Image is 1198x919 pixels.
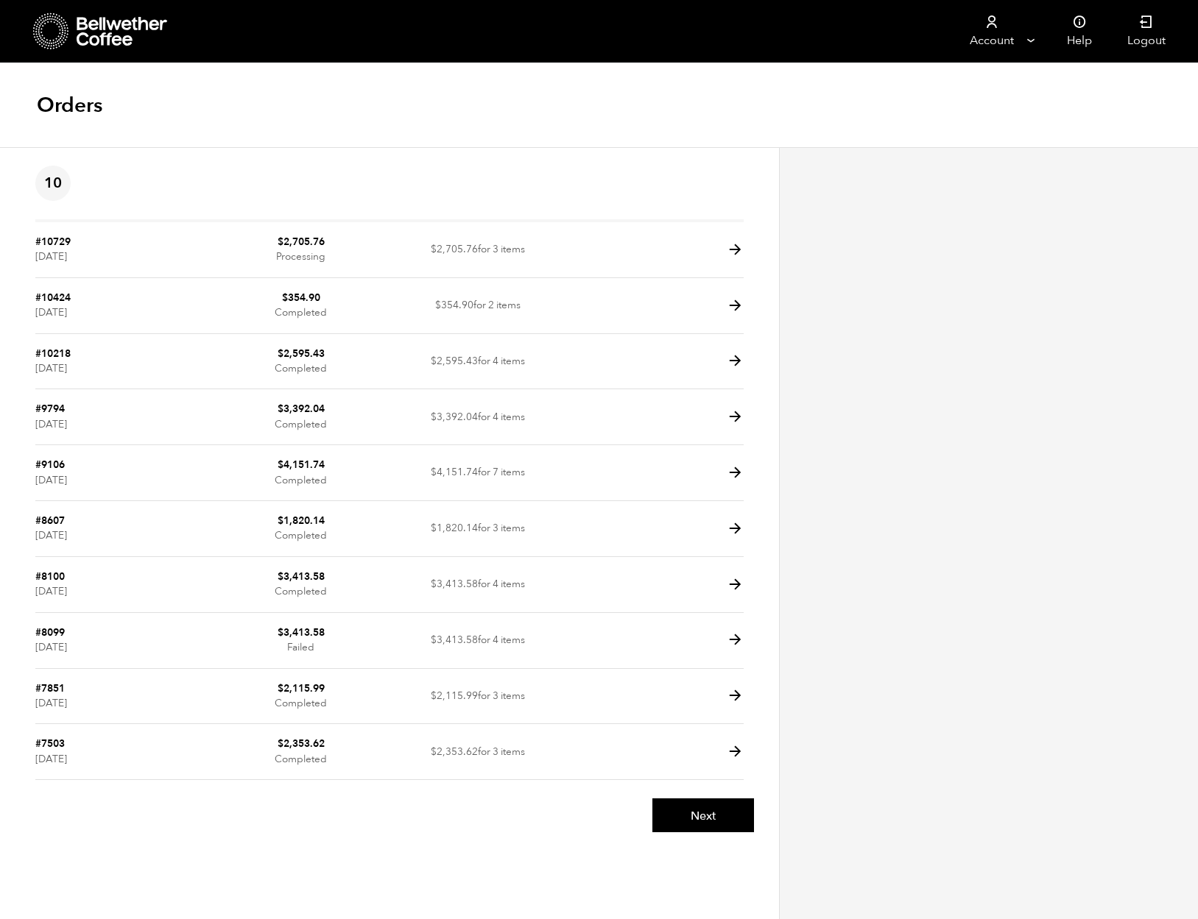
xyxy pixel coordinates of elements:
[431,410,437,424] span: $
[35,640,67,654] time: [DATE]
[390,669,566,725] td: for 3 items
[35,458,65,472] a: #9106
[35,291,71,305] a: #10424
[431,354,437,368] span: $
[212,501,389,557] td: Completed
[431,465,478,479] span: 4,151.74
[390,278,566,334] td: for 2 items
[278,347,283,361] span: $
[212,389,389,445] td: Completed
[35,402,65,416] a: #9794
[431,521,478,535] span: 1,820.14
[278,625,325,639] bdi: 3,413.58
[35,166,71,201] span: 10
[390,724,566,780] td: for 3 items
[35,473,67,487] time: [DATE]
[35,584,67,598] time: [DATE]
[212,669,389,725] td: Completed
[278,402,325,416] bdi: 3,392.04
[278,625,283,639] span: $
[278,514,283,528] span: $
[212,445,389,501] td: Completed
[431,521,437,535] span: $
[431,242,478,256] span: 2,705.76
[35,361,67,375] time: [DATE]
[35,570,65,583] a: #8100
[212,278,389,334] td: Completed
[278,737,283,751] span: $
[431,689,437,703] span: $
[278,681,325,695] bdi: 2,115.99
[390,389,566,445] td: for 4 items
[35,625,65,639] a: #8099
[212,222,389,278] td: Processing
[431,577,478,591] span: 3,413.58
[278,514,325,528] bdi: 1,820.14
[431,465,437,479] span: $
[212,724,389,780] td: Completed
[390,557,566,613] td: for 4 items
[390,334,566,390] td: for 4 items
[35,681,65,695] a: #7851
[35,737,65,751] a: #7503
[278,681,283,695] span: $
[35,528,67,542] time: [DATE]
[278,737,325,751] bdi: 2,353.62
[212,557,389,613] td: Completed
[37,92,102,118] h1: Orders
[278,347,325,361] bdi: 2,595.43
[278,570,283,583] span: $
[431,577,437,591] span: $
[431,633,478,647] span: 3,413.58
[431,689,478,703] span: 2,115.99
[278,235,283,249] span: $
[35,417,67,431] time: [DATE]
[35,696,67,710] time: [DATE]
[278,402,283,416] span: $
[35,305,67,319] time: [DATE]
[212,613,389,669] td: Failed
[435,298,473,312] span: 354.90
[431,242,437,256] span: $
[282,291,320,305] bdi: 354.90
[35,347,71,361] a: #10218
[278,570,325,583] bdi: 3,413.58
[435,298,441,312] span: $
[390,501,566,557] td: for 3 items
[431,633,437,647] span: $
[278,458,283,472] span: $
[431,745,478,759] span: 2,353.62
[431,354,478,368] span: 2,595.43
[278,458,325,472] bdi: 4,151.74
[390,445,566,501] td: for 7 items
[35,235,71,249] a: #10729
[282,291,288,305] span: $
[35,752,67,766] time: [DATE]
[390,613,566,669] td: for 4 items
[390,222,566,278] td: for 3 items
[278,235,325,249] bdi: 2,705.76
[212,334,389,390] td: Completed
[35,249,67,263] time: [DATE]
[35,514,65,528] a: #8607
[431,745,437,759] span: $
[431,410,478,424] span: 3,392.04
[652,798,754,832] a: Next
